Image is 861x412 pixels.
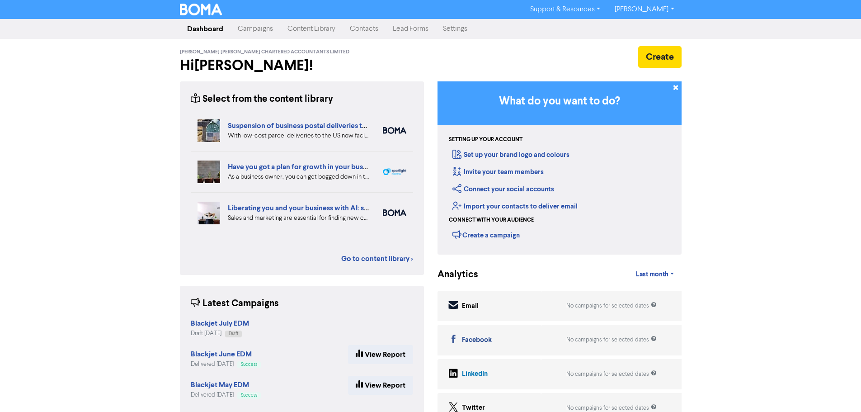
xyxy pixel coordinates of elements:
a: Contacts [343,20,386,38]
button: Create [638,46,682,68]
h3: What do you want to do? [451,95,668,108]
a: Import your contacts to deliver email [452,202,578,211]
div: No campaigns for selected dates [566,336,657,344]
strong: Blackjet July EDM [191,319,249,328]
a: Set up your brand logo and colours [452,151,569,159]
a: Have you got a plan for growth in your business? [228,162,382,171]
div: Delivered [DATE] [191,391,261,399]
div: Email [462,301,479,312]
div: Select from the content library [191,92,333,106]
span: [PERSON_NAME] [PERSON_NAME] Chartered Accountants Limited [180,49,349,55]
a: Suspension of business postal deliveries to the [GEOGRAPHIC_DATA]: what options do you have? [228,121,546,130]
a: Connect your social accounts [452,185,554,194]
div: Latest Campaigns [191,297,279,311]
div: Setting up your account [449,136,522,144]
span: Success [241,362,257,367]
a: Last month [629,265,681,284]
div: LinkedIn [462,369,488,379]
div: Facebook [462,335,492,346]
img: spotlight [383,168,406,175]
a: Settings [436,20,475,38]
iframe: Chat Widget [816,369,861,412]
div: Draft [DATE] [191,329,249,338]
div: Create a campaign [452,228,520,242]
a: Lead Forms [386,20,436,38]
a: View Report [348,345,413,364]
img: BOMA Logo [180,4,222,15]
span: Success [241,393,257,398]
div: With low-cost parcel deliveries to the US now facing tariffs, many international postal services ... [228,131,369,141]
div: No campaigns for selected dates [566,302,657,310]
div: Sales and marketing are essential for finding new customers but eat into your business time. We e... [228,213,369,223]
div: Getting Started in BOMA [438,81,682,255]
a: Support & Resources [523,2,607,17]
a: Dashboard [180,20,231,38]
span: Last month [636,270,668,279]
strong: Blackjet May EDM [191,380,249,389]
a: Campaigns [231,20,280,38]
a: Blackjet May EDM [191,382,249,389]
strong: Blackjet June EDM [191,350,252,359]
img: boma [383,209,406,216]
a: Content Library [280,20,343,38]
a: View Report [348,376,413,395]
img: boma [383,127,406,134]
a: Blackjet June EDM [191,351,252,358]
h2: Hi [PERSON_NAME] ! [180,57,424,74]
span: Draft [229,331,238,336]
a: Go to content library > [341,253,413,264]
div: Connect with your audience [449,216,534,224]
a: Liberating you and your business with AI: sales and marketing [228,204,424,213]
div: Analytics [438,268,467,282]
a: Blackjet July EDM [191,320,249,327]
div: As a business owner, you can get bogged down in the demands of day-to-day business. We can help b... [228,172,369,182]
div: No campaigns for selected dates [566,370,657,379]
a: Invite your team members [452,168,544,176]
div: Delivered [DATE] [191,360,261,369]
a: [PERSON_NAME] [607,2,681,17]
